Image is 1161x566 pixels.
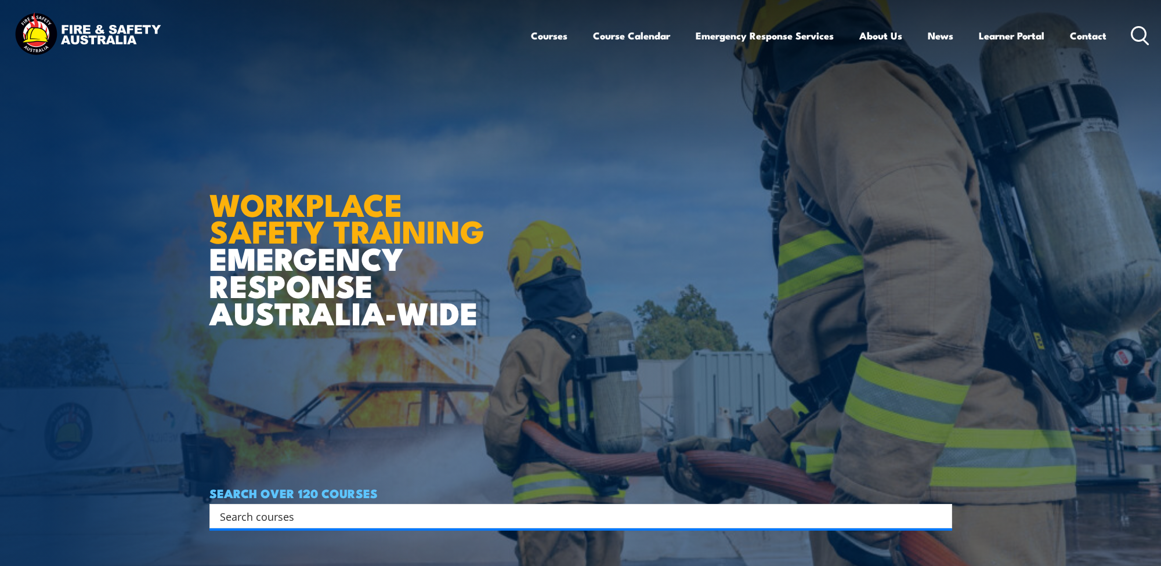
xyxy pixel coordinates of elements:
[209,179,484,255] strong: WORKPLACE SAFETY TRAINING
[209,161,493,326] h1: EMERGENCY RESPONSE AUSTRALIA-WIDE
[220,507,927,525] input: Search input
[531,20,567,51] a: Courses
[222,508,929,524] form: Search form
[209,487,952,499] h4: SEARCH OVER 120 COURSES
[696,20,834,51] a: Emergency Response Services
[859,20,902,51] a: About Us
[1070,20,1106,51] a: Contact
[593,20,670,51] a: Course Calendar
[979,20,1044,51] a: Learner Portal
[932,508,948,524] button: Search magnifier button
[928,20,953,51] a: News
